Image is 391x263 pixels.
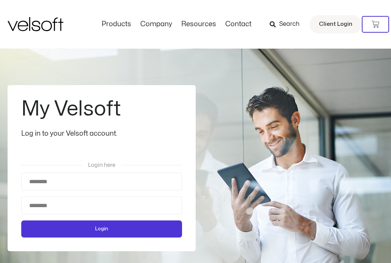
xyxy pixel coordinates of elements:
[270,18,305,31] a: Search
[21,128,182,139] div: Log in to your Velsoft account.
[95,225,108,233] span: Login
[21,99,182,119] h2: My Velsoft
[88,162,115,168] span: Login here
[21,220,182,238] button: Login
[309,15,362,33] a: Client Login
[8,17,63,31] img: Velsoft Training Materials
[221,20,256,29] a: ContactMenu Toggle
[97,20,136,29] a: ProductsMenu Toggle
[177,20,221,29] a: ResourcesMenu Toggle
[97,20,256,29] nav: Menu
[279,19,300,29] span: Search
[319,19,352,29] span: Client Login
[136,20,177,29] a: CompanyMenu Toggle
